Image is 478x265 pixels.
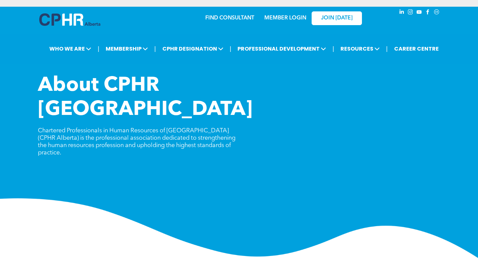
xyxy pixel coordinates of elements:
a: facebook [424,8,432,17]
a: MEMBER LOGIN [264,15,306,21]
span: CPHR DESIGNATION [160,43,225,55]
a: instagram [407,8,414,17]
a: youtube [416,8,423,17]
li: | [332,42,334,56]
span: PROFESSIONAL DEVELOPMENT [235,43,328,55]
span: JOIN [DATE] [321,15,353,21]
li: | [230,42,231,56]
a: JOIN [DATE] [312,11,362,25]
a: Social network [433,8,440,17]
a: CAREER CENTRE [392,43,441,55]
span: Chartered Professionals in Human Resources of [GEOGRAPHIC_DATA] (CPHR Alberta) is the professiona... [38,128,235,156]
li: | [386,42,388,56]
a: FIND CONSULTANT [205,15,254,21]
span: MEMBERSHIP [104,43,150,55]
span: WHO WE ARE [47,43,93,55]
img: A blue and white logo for cp alberta [39,13,100,26]
li: | [98,42,99,56]
span: RESOURCES [338,43,382,55]
a: linkedin [398,8,406,17]
span: About CPHR [GEOGRAPHIC_DATA] [38,76,253,120]
li: | [154,42,156,56]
